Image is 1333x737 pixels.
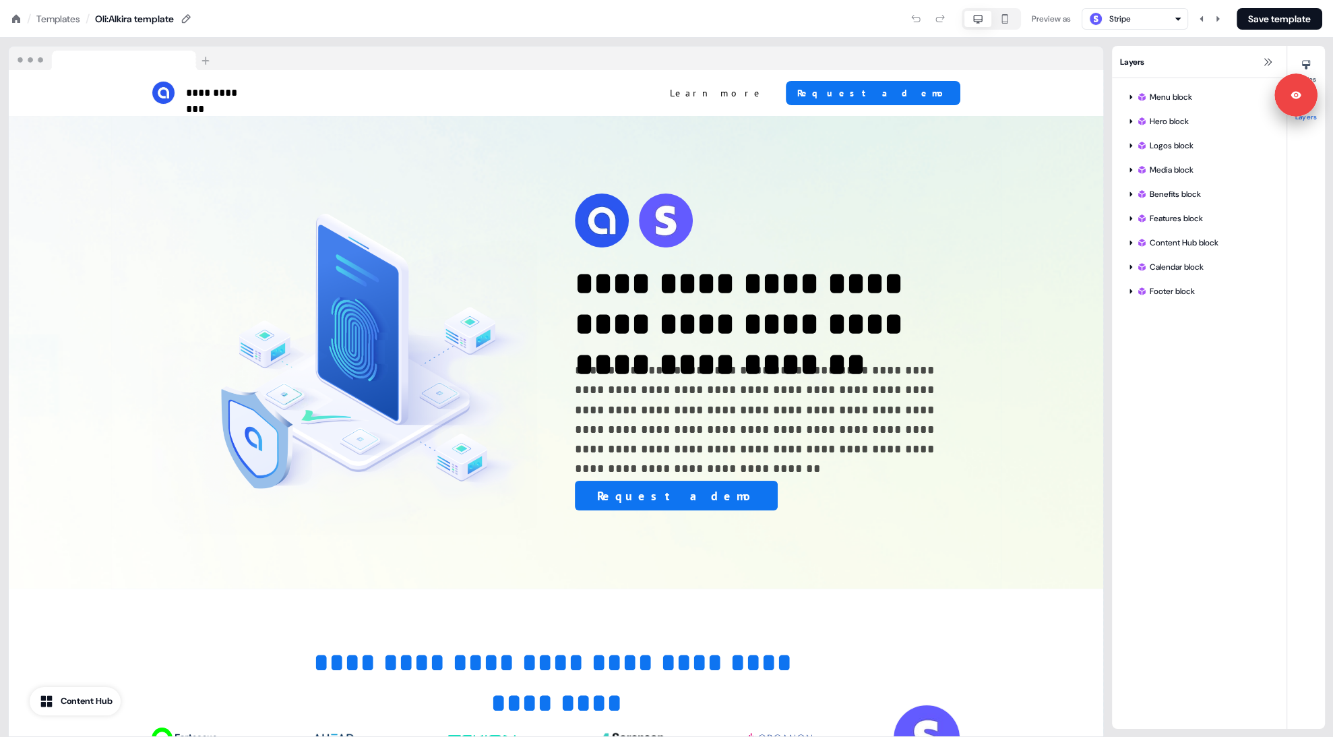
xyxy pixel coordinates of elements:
[1120,86,1278,108] div: Menu block
[61,695,113,708] div: Content Hub
[1120,208,1278,229] div: Features block
[95,12,174,26] div: Oli:Alkira template
[1237,8,1322,30] button: Save template
[1082,8,1188,30] button: Stripe
[1032,12,1071,26] div: Preview as
[1120,256,1278,278] div: Calendar block
[561,81,960,105] div: Learn moreRequest a demo
[1120,281,1278,302] div: Footer block
[575,481,960,510] div: Request a demo
[9,47,216,71] img: Browser topbar
[1136,163,1273,177] div: Media block
[1112,46,1286,78] div: Layers
[1136,236,1273,249] div: Content Hub block
[1120,183,1278,205] div: Benefits block
[1120,232,1278,254] div: Content Hub block
[1136,260,1273,274] div: Calendar block
[27,11,31,26] div: /
[1136,139,1273,152] div: Logos block
[786,81,960,105] button: Request a demo
[1136,115,1273,128] div: Hero block
[1136,187,1273,201] div: Benefits block
[86,11,90,26] div: /
[30,687,121,715] button: Content Hub
[1120,159,1278,181] div: Media block
[36,12,80,26] a: Templates
[575,481,778,510] button: Request a demo
[1120,135,1278,156] div: Logos block
[659,81,775,105] button: Learn more
[1287,54,1325,84] button: Styles
[1136,90,1273,104] div: Menu block
[152,170,537,535] img: Image
[1136,285,1273,298] div: Footer block
[1136,212,1273,225] div: Features block
[1120,111,1278,132] div: Hero block
[1109,12,1131,26] div: Stripe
